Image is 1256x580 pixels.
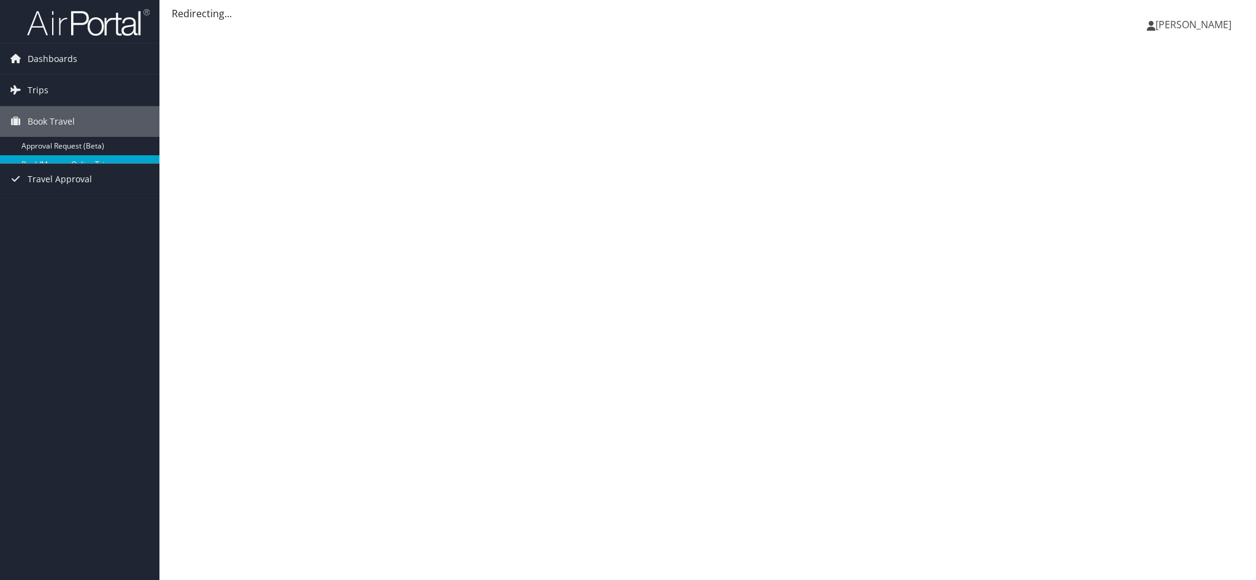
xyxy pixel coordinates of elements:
[1155,18,1231,31] span: [PERSON_NAME]
[28,106,75,137] span: Book Travel
[28,164,92,195] span: Travel Approval
[1147,6,1244,43] a: [PERSON_NAME]
[28,44,77,74] span: Dashboards
[172,6,1244,21] div: Redirecting...
[27,8,150,37] img: airportal-logo.png
[28,75,48,106] span: Trips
